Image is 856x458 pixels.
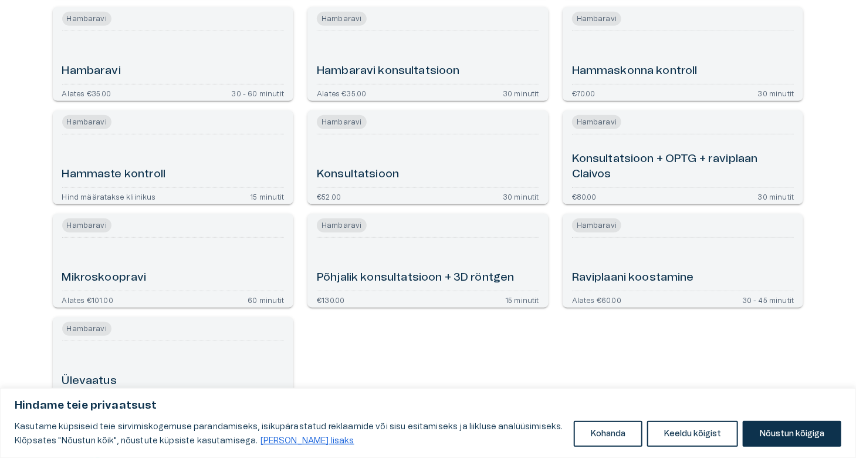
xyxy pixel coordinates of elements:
[563,214,804,308] a: Open service booking details
[317,167,399,183] h6: Konsultatsioon
[572,89,596,96] p: €70.00
[574,421,642,447] button: Kohanda
[62,296,113,303] p: Alates €101.00
[572,12,621,26] span: Hambaravi
[572,218,621,233] span: Hambaravi
[62,167,166,183] h6: Hammaste kontroll
[62,63,121,79] h6: Hambaravi
[248,296,284,303] p: 60 minutit
[317,12,366,26] span: Hambaravi
[572,63,698,79] h6: Hammaskonna kontroll
[62,193,155,200] p: Hind määratakse kliinikus
[307,214,549,308] a: Open service booking details
[317,193,341,200] p: €52.00
[503,193,539,200] p: 30 minutit
[317,115,366,129] span: Hambaravi
[307,110,549,204] a: Open service booking details
[250,193,284,200] p: 15 minutit
[53,110,294,204] a: Open service booking details
[317,63,460,79] h6: Hambaravi konsultatsioon
[62,89,111,96] p: Alates €35.00
[742,296,794,303] p: 30 - 45 minutit
[317,89,366,96] p: Alates €35.00
[62,12,111,26] span: Hambaravi
[572,296,621,303] p: Alates €60.00
[505,296,539,303] p: 15 minutit
[572,115,621,129] span: Hambaravi
[317,218,366,233] span: Hambaravi
[307,7,549,101] a: Open service booking details
[572,193,597,200] p: €80.00
[758,193,794,200] p: 30 minutit
[15,420,565,448] p: Kasutame küpsiseid teie sirvimiskogemuse parandamiseks, isikupärastatud reklaamide või sisu esita...
[53,7,294,101] a: Open service booking details
[647,421,738,447] button: Keeldu kõigist
[62,218,111,233] span: Hambaravi
[62,115,111,129] span: Hambaravi
[260,436,355,446] a: Loe lisaks
[572,270,694,286] h6: Raviplaani koostamine
[317,296,344,303] p: €130.00
[60,9,77,19] span: Help
[317,270,514,286] h6: Põhjalik konsultatsioon + 3D röntgen
[62,270,147,286] h6: Mikroskoopravi
[572,151,794,183] h6: Konsultatsioon + OPTG + raviplaan Claivos
[15,399,841,413] p: Hindame teie privaatsust
[563,110,804,204] a: Open service booking details
[503,89,539,96] p: 30 minutit
[62,373,117,389] h6: Ülevaatus
[53,317,294,411] a: Open service booking details
[62,322,111,336] span: Hambaravi
[563,7,804,101] a: Open service booking details
[743,421,841,447] button: Nõustun kõigiga
[758,89,794,96] p: 30 minutit
[232,89,285,96] p: 30 - 60 minutit
[53,214,294,308] a: Open service booking details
